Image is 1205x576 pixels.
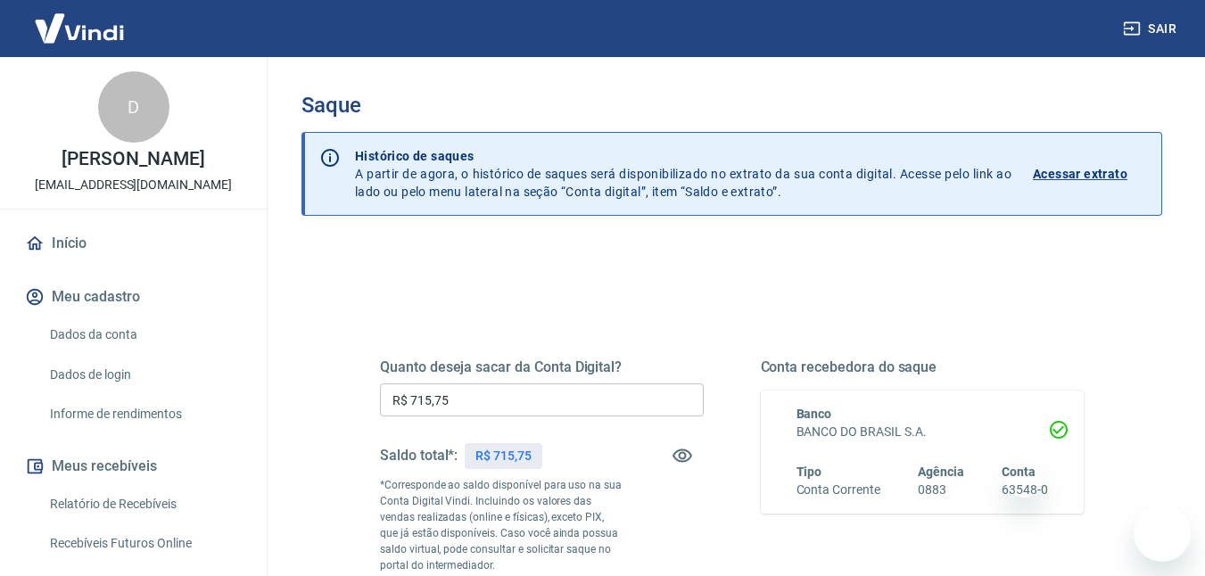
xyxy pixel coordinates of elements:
[796,407,832,421] span: Banco
[355,147,1011,165] p: Histórico de saques
[380,447,458,465] h5: Saldo total*:
[796,465,822,479] span: Tipo
[21,447,245,486] button: Meus recebíveis
[43,317,245,353] a: Dados da conta
[1033,147,1147,201] a: Acessar extrato
[21,1,137,55] img: Vindi
[1006,462,1042,498] iframe: Fechar mensagem
[43,486,245,523] a: Relatório de Recebíveis
[475,447,532,465] p: R$ 715,75
[35,176,232,194] p: [EMAIL_ADDRESS][DOMAIN_NAME]
[1033,165,1127,183] p: Acessar extrato
[355,147,1011,201] p: A partir de agora, o histórico de saques será disponibilizado no extrato da sua conta digital. Ac...
[761,358,1085,376] h5: Conta recebedora do saque
[1002,481,1048,499] h6: 63548-0
[380,358,704,376] h5: Quanto deseja sacar da Conta Digital?
[1119,12,1184,45] button: Sair
[98,71,169,143] div: D
[62,150,204,169] p: [PERSON_NAME]
[1134,505,1191,562] iframe: Botão para abrir a janela de mensagens
[918,481,964,499] h6: 0883
[43,357,245,393] a: Dados de login
[43,396,245,432] a: Informe de rendimentos
[21,224,245,263] a: Início
[796,423,1049,441] h6: BANCO DO BRASIL S.A.
[918,465,964,479] span: Agência
[21,277,245,317] button: Meu cadastro
[796,481,880,499] h6: Conta Corrente
[301,93,1162,118] h3: Saque
[1002,465,1036,479] span: Conta
[380,477,623,573] p: *Corresponde ao saldo disponível para uso na sua Conta Digital Vindi. Incluindo os valores das ve...
[43,525,245,562] a: Recebíveis Futuros Online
